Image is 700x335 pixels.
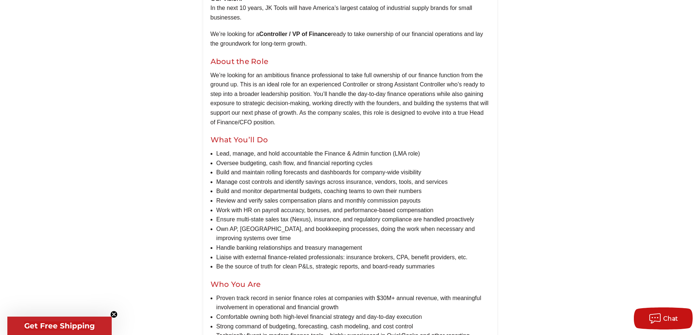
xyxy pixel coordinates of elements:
[216,322,490,331] li: Strong command of budgeting, forecasting, cash modeling, and cost control
[216,312,490,322] li: Comfortable owning both high-level financial strategy and day-to-day execution
[216,215,490,224] li: Ensure multi-state sales tax (Nexus), insurance, and regulatory compliance are handled proactively
[211,71,490,127] p: We’re looking for an ambitious finance professional to take full ownership of our finance functio...
[216,262,490,271] li: Be the source of truth for clean P&Ls, strategic reports, and board-ready summaries
[211,56,490,67] h2: About the Role
[634,307,693,329] button: Chat
[663,315,678,322] span: Chat
[24,321,95,330] span: Get Free Shipping
[216,224,490,243] li: Own AP, [GEOGRAPHIC_DATA], and bookkeeping processes, doing the work when necessary and improving...
[211,29,490,48] p: We’re looking for a ready to take ownership of our financial operations and lay the groundwork fo...
[259,31,331,37] b: Controller / VP of Finance
[211,279,490,290] h2: Who You Are
[216,293,490,312] li: Proven track record in senior finance roles at companies with $30M+ annual revenue, with meaningf...
[110,311,118,318] button: Close teaser
[216,149,490,158] li: Lead, manage, and hold accountable the Finance & Admin function (LMA role)
[216,186,490,196] li: Build and monitor departmental budgets, coaching teams to own their numbers
[216,253,490,262] li: Liaise with external finance-related professionals: insurance brokers, CPA, benefit providers, etc.
[216,196,490,206] li: Review and verify sales compensation plans and monthly commission payouts
[216,243,490,253] li: Handle banking relationships and treasury management
[216,168,490,177] li: Build and maintain rolling forecasts and dashboards for company-wide visibility
[216,206,490,215] li: Work with HR on payroll accuracy, bonuses, and performance-based compensation
[216,177,490,187] li: Manage cost controls and identify savings across insurance, vendors, tools, and services
[211,134,490,145] h2: What You’ll Do
[7,317,112,335] div: Get Free ShippingClose teaser
[216,158,490,168] li: Oversee budgeting, cash flow, and financial reporting cycles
